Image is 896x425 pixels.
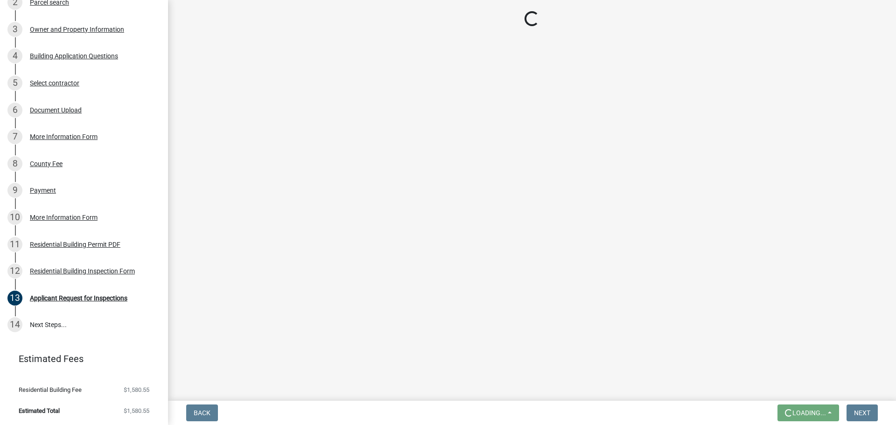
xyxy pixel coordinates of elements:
[7,210,22,225] div: 10
[854,409,870,417] span: Next
[847,404,878,421] button: Next
[7,156,22,171] div: 8
[7,264,22,279] div: 12
[186,404,218,421] button: Back
[30,295,127,301] div: Applicant Request for Inspections
[7,349,153,368] a: Estimated Fees
[30,80,79,86] div: Select contractor
[30,214,98,221] div: More Information Form
[30,160,63,167] div: County Fee
[30,26,124,33] div: Owner and Property Information
[7,237,22,252] div: 11
[30,241,120,248] div: Residential Building Permit PDF
[124,387,149,393] span: $1,580.55
[7,103,22,118] div: 6
[792,409,826,417] span: Loading...
[194,409,210,417] span: Back
[7,317,22,332] div: 14
[7,183,22,198] div: 9
[30,133,98,140] div: More Information Form
[30,53,118,59] div: Building Application Questions
[7,22,22,37] div: 3
[777,404,839,421] button: Loading...
[124,408,149,414] span: $1,580.55
[30,268,135,274] div: Residential Building Inspection Form
[19,408,60,414] span: Estimated Total
[30,187,56,194] div: Payment
[30,107,82,113] div: Document Upload
[7,291,22,306] div: 13
[7,49,22,63] div: 4
[19,387,82,393] span: Residential Building Fee
[7,76,22,91] div: 5
[7,129,22,144] div: 7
